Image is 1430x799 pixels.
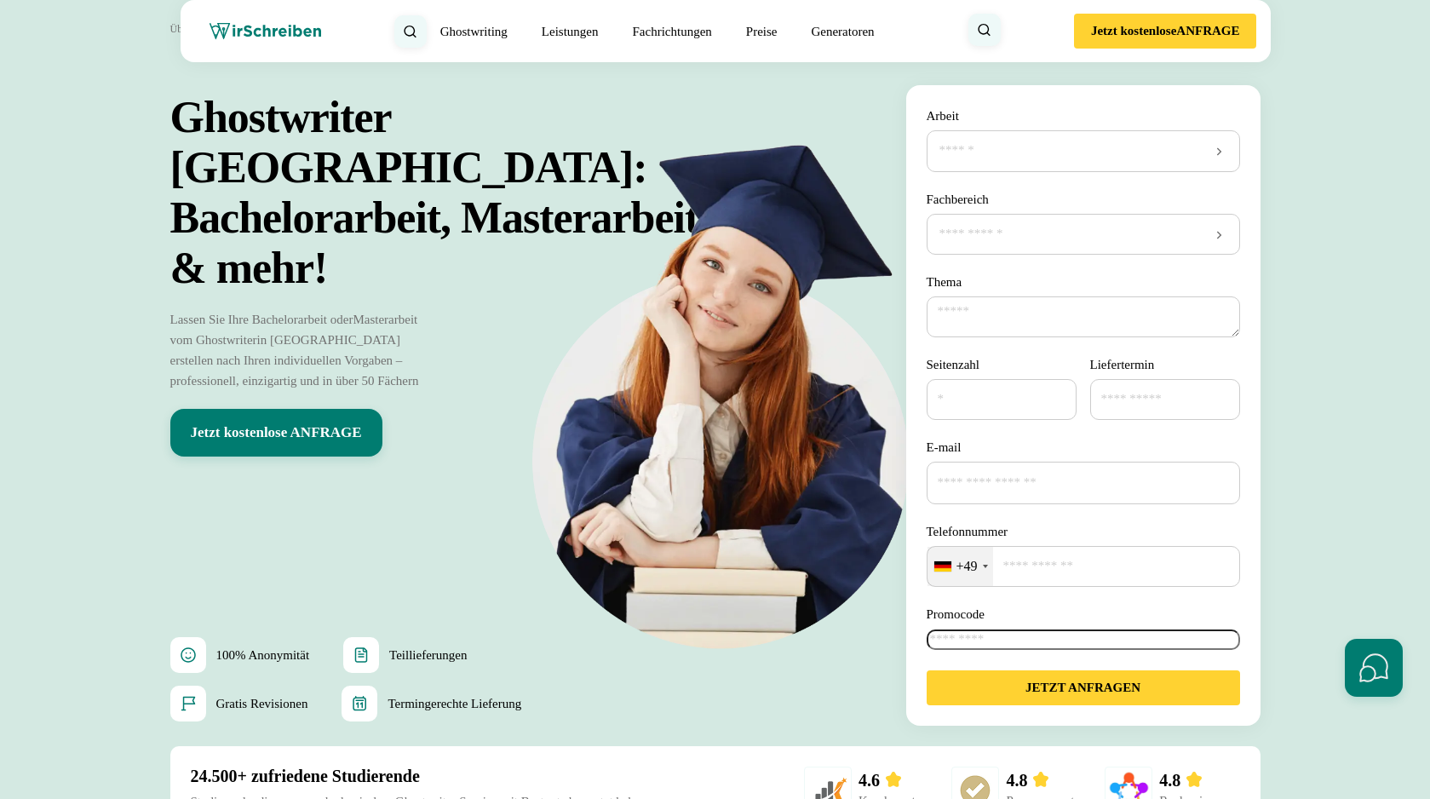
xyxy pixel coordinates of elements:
p: Lassen Sie Ihre Bachelorarbeit oder Masterarbeit vom Ghostwriter in [GEOGRAPHIC_DATA] erstellen n... [170,309,434,391]
label: Seitenzahl [927,354,1077,375]
div: 4.6 [859,771,921,790]
button: Jetzt kostenlose ANFRAGE [170,409,382,457]
div: Telephone country code [927,547,993,586]
button: Jetzt kostenloseANFRAGE [1074,14,1257,49]
a: Ghostwriting [440,21,508,42]
a: Fachrichtungen [632,21,711,42]
label: E-mail [927,437,1240,457]
a: Preise [746,25,778,38]
span: Gratis Revisionen [216,693,308,714]
span: Teillieferungen [389,645,467,665]
img: wirschreiben [210,23,321,40]
h1: Ghostwriter [GEOGRAPHIC_DATA]: Bachelorarbeit, Masterarbeit & mehr! [170,92,773,293]
h3: 24.500+ zufriedene Studierende [191,767,647,786]
label: Thema [927,272,1240,292]
a: Leistungen [542,21,599,42]
b: Jetzt kostenlose [1091,24,1176,38]
button: JETZT ANFRAGEN [927,670,1240,705]
button: Suche öffnen [394,15,427,48]
label: Fachbereich [927,189,989,210]
button: Suche öffnen [968,14,1001,46]
label: Promocode [927,604,1240,624]
span: 100% Anonymität [216,645,310,665]
label: Arbeit [927,106,959,126]
div: 4.8 [1159,771,1222,790]
span: Termingerechte Lieferung [388,693,521,714]
div: 4.8 [1006,771,1074,790]
label: Liefertermin [1090,354,1155,375]
label: Telefonnummer [927,521,1240,542]
div: +49 [956,559,978,574]
img: Ghostwriter Österreich: Bachelorarbeit, Masterarbeit <br>& mehr! [491,92,977,652]
a: Generatoren [811,21,874,42]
